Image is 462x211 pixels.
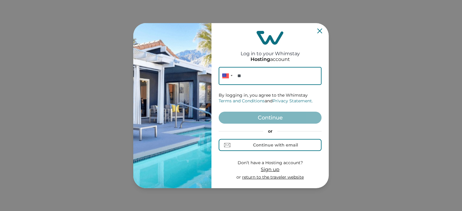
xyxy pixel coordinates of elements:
[219,98,265,104] a: Terms and Conditions
[242,174,304,180] a: return to the traveler website
[236,174,304,180] p: or
[317,29,322,33] button: Close
[133,23,211,188] img: auth-banner
[219,112,322,124] button: Continue
[251,56,290,62] p: account
[241,45,300,56] h2: Log in to your Whimstay
[251,56,270,62] p: Hosting
[236,160,304,166] p: Don’t have a Hosting account?
[219,128,322,134] p: or
[273,98,313,104] a: Privacy Statement.
[257,31,284,45] img: login-logo
[219,92,322,104] p: By logging in, you agree to the Whimstay and
[253,143,298,147] div: Continue with email
[261,167,279,172] span: Sign up
[219,139,322,151] button: Continue with email
[219,67,234,85] div: United States: + 1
